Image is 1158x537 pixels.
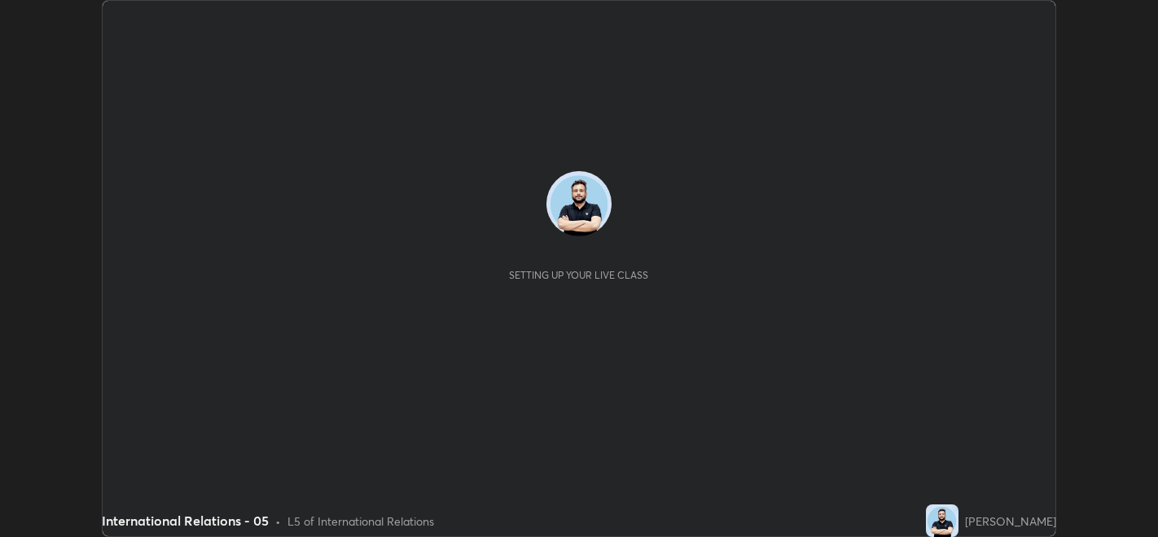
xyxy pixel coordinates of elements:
div: [PERSON_NAME] [965,513,1056,530]
div: L5 of International Relations [287,513,434,530]
div: • [275,513,281,530]
img: 8a7944637a4c453e8737046d72cd9e64.jpg [926,504,958,537]
img: 8a7944637a4c453e8737046d72cd9e64.jpg [546,171,612,236]
div: Setting up your live class [509,269,648,281]
div: International Relations - 05 [102,511,269,530]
